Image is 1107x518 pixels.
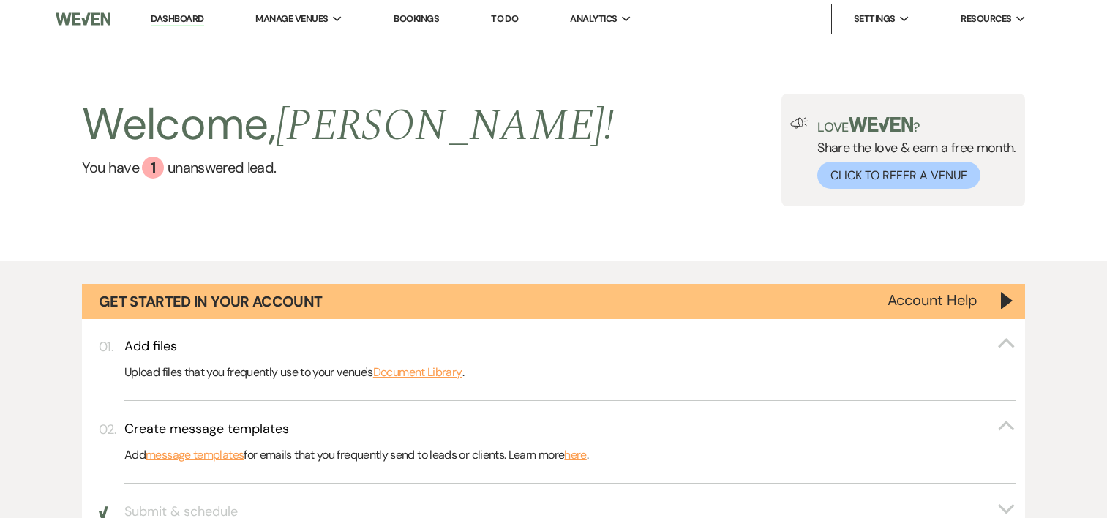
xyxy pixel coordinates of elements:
a: To Do [491,12,518,25]
h1: Get Started in Your Account [99,291,323,312]
p: Love ? [817,117,1016,134]
div: Share the love & earn a free month. [808,117,1016,189]
button: Click to Refer a Venue [817,162,980,189]
img: Weven Logo [56,4,110,34]
img: loud-speaker-illustration.svg [790,117,808,129]
a: You have 1 unanswered lead. [82,157,614,179]
span: Manage Venues [255,12,328,26]
span: Resources [961,12,1011,26]
a: message templates [146,446,244,465]
a: here [564,446,586,465]
button: Create message templates [124,420,1016,438]
span: Analytics [570,12,617,26]
button: Account Help [888,293,977,307]
h3: Create message templates [124,420,289,438]
div: 1 [142,157,164,179]
h3: Add files [124,337,177,356]
p: Upload files that you frequently use to your venue's . [124,363,1016,382]
button: Add files [124,337,1016,356]
a: Document Library [373,363,462,382]
span: Settings [854,12,896,26]
h2: Welcome, [82,94,614,157]
img: weven-logo-green.svg [849,117,914,132]
a: Dashboard [151,12,203,26]
span: [PERSON_NAME] ! [276,92,614,159]
a: Bookings [394,12,439,25]
p: Add for emails that you frequently send to leads or clients. Learn more . [124,446,1016,465]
